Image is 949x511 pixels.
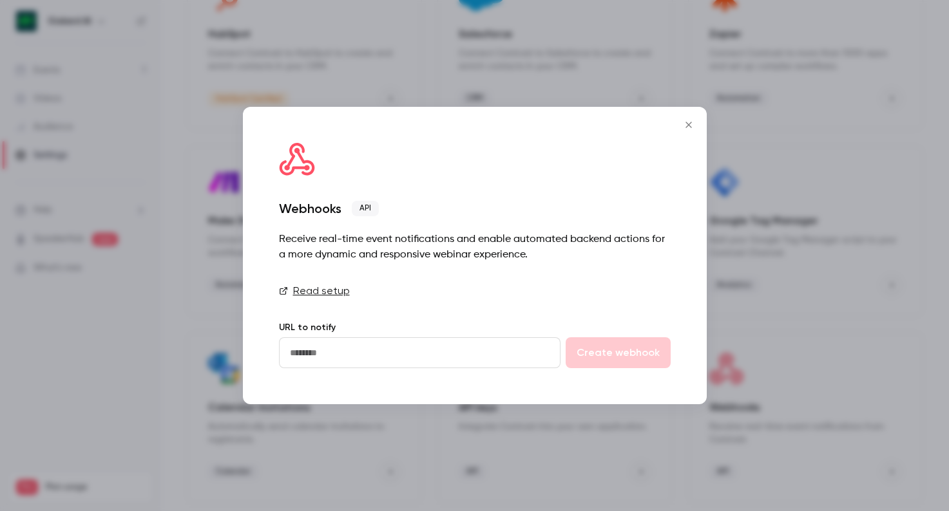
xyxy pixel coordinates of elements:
span: API [352,201,379,216]
div: Receive real-time event notifications and enable automated backend actions for a more dynamic and... [279,232,671,263]
a: Read setup [279,283,671,299]
button: Close [676,112,702,138]
label: URL to notify [279,322,336,333]
div: Webhooks [279,201,341,216]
